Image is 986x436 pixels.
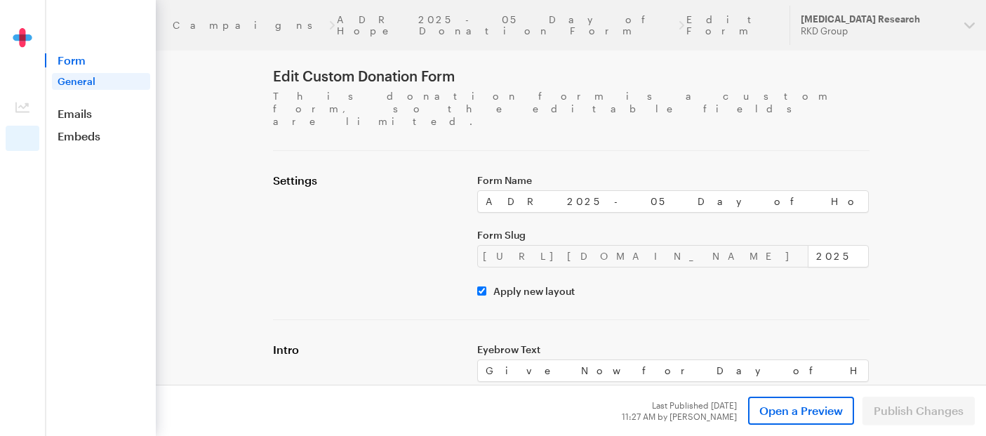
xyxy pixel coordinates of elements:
p: This donation form is a custom form, so the editable fields are limited. [273,90,870,128]
h4: Intro [273,343,460,357]
label: Form Name [477,175,870,186]
a: General [52,73,150,90]
div: [URL][DOMAIN_NAME] [477,245,808,267]
a: Campaigns [173,20,328,31]
label: Apply new layout [486,286,575,297]
button: [MEDICAL_DATA] Research RKD Group [790,6,986,45]
a: Emails [45,107,156,121]
a: Open a Preview [748,397,854,425]
h1: Edit Custom Donation Form [273,67,870,84]
div: [MEDICAL_DATA] Research [801,13,953,25]
a: ADR 2025-05 Day of Hope Donation Form [337,14,677,37]
span: Form [45,53,156,67]
h4: Settings [273,173,460,187]
div: Last Published [DATE] 11:27 AM by [PERSON_NAME] [622,399,737,422]
span: Open a Preview [759,402,843,419]
label: Eyebrow Text [477,344,870,355]
a: Embeds [45,129,156,143]
label: Form Slug [477,230,870,241]
div: RKD Group [801,25,953,37]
